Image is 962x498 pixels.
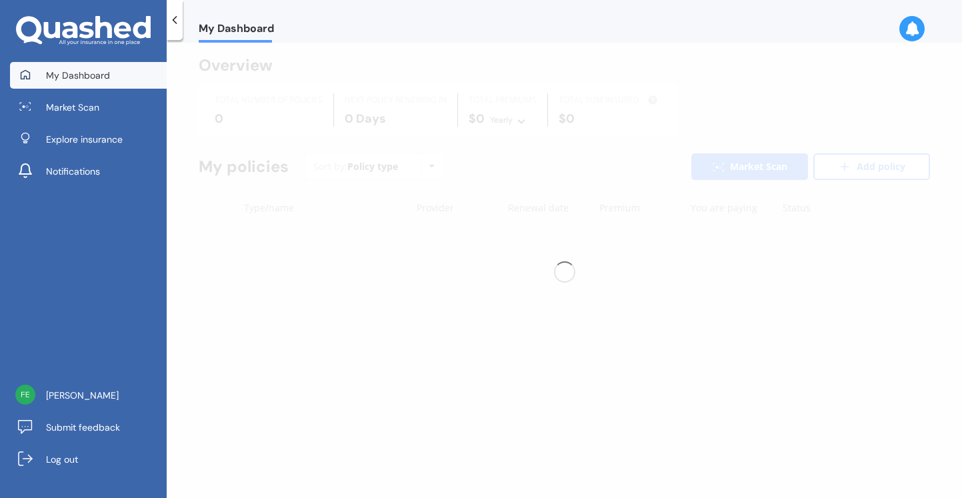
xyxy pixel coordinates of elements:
[10,446,167,473] a: Log out
[46,453,78,466] span: Log out
[10,126,167,153] a: Explore insurance
[46,421,120,434] span: Submit feedback
[15,385,35,405] img: 45afc2b79151f254c6205257ac85b838
[10,158,167,185] a: Notifications
[199,22,274,40] span: My Dashboard
[10,414,167,441] a: Submit feedback
[10,382,167,409] a: [PERSON_NAME]
[46,101,99,114] span: Market Scan
[10,94,167,121] a: Market Scan
[46,69,110,82] span: My Dashboard
[10,62,167,89] a: My Dashboard
[46,133,123,146] span: Explore insurance
[46,165,100,178] span: Notifications
[46,389,119,402] span: [PERSON_NAME]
